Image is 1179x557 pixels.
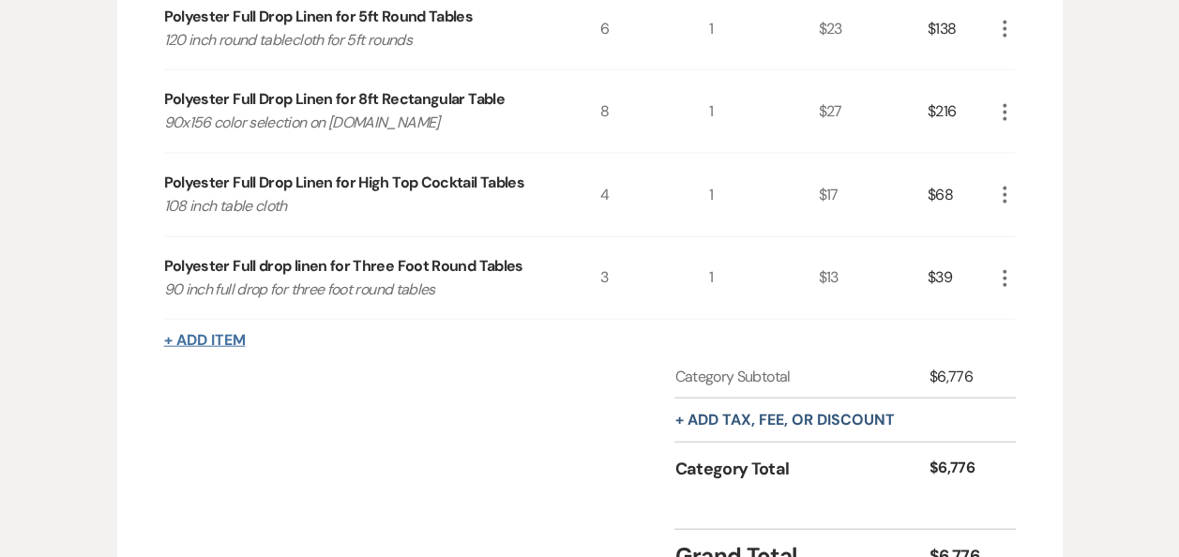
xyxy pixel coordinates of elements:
[818,154,927,236] div: $17
[600,154,709,236] div: 4
[674,457,929,482] div: Category Total
[674,366,929,388] div: Category Subtotal
[164,172,524,194] div: Polyester Full Drop Linen for High Top Cocktail Tables
[928,154,993,236] div: $68
[928,237,993,320] div: $39
[709,154,818,236] div: 1
[818,237,927,320] div: $13
[818,70,927,153] div: $27
[164,194,557,218] p: 108 inch table cloth
[930,366,993,388] div: $6,776
[164,28,557,53] p: 120 inch round tablecloth for 5ft rounds
[930,457,993,482] div: $6,776
[164,88,505,111] div: Polyester Full Drop Linen for 8ft Rectangular Table
[164,333,246,348] button: + Add Item
[674,413,894,428] button: + Add tax, fee, or discount
[164,278,557,302] p: 90 inch full drop for three foot round tables
[164,111,557,135] p: 90x156 color selection on [DOMAIN_NAME]
[600,237,709,320] div: 3
[928,70,993,153] div: $216
[164,255,523,278] div: Polyester Full drop linen for Three Foot Round Tables
[709,70,818,153] div: 1
[164,6,474,28] div: Polyester Full Drop Linen for 5ft Round Tables
[709,237,818,320] div: 1
[600,70,709,153] div: 8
